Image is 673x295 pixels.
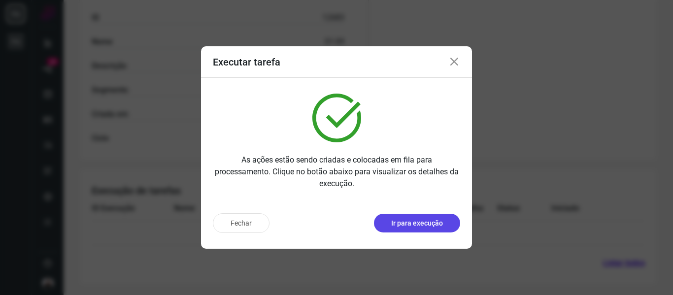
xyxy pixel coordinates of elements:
p: Ir para execução [391,218,443,229]
button: Ir para execução [374,214,460,232]
p: As ações estão sendo criadas e colocadas em fila para processamento. Clique no botão abaixo para ... [213,154,460,190]
h3: Executar tarefa [213,56,280,68]
button: Fechar [213,213,269,233]
img: verified.svg [312,94,361,142]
